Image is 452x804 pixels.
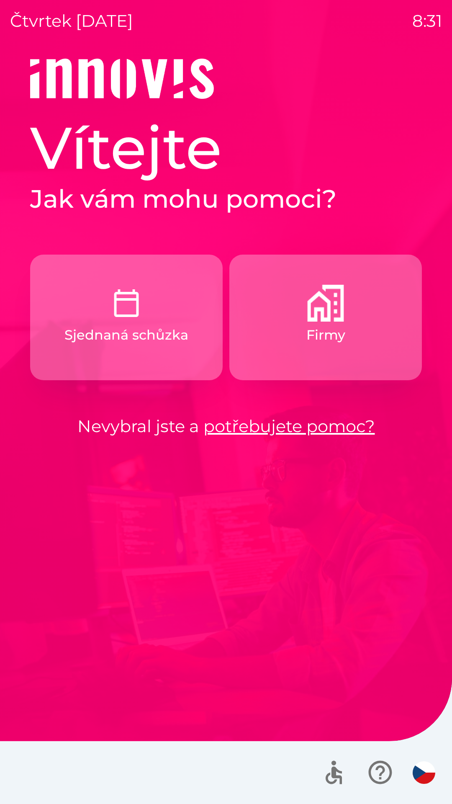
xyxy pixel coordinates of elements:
p: Firmy [306,325,345,345]
p: Sjednaná schůzka [64,325,188,345]
img: Logo [30,59,422,99]
a: potřebujete pomoc? [203,416,375,436]
img: 9a63d080-8abe-4a1b-b674-f4d7141fb94c.png [307,285,344,322]
button: Firmy [229,255,422,380]
h2: Jak vám mohu pomoci? [30,183,422,214]
img: cs flag [413,761,435,784]
p: Nevybral jste a [30,414,422,439]
button: Sjednaná schůzka [30,255,223,380]
h1: Vítejte [30,112,422,183]
p: 8:31 [412,8,442,33]
img: c9327dbc-1a48-4f3f-9883-117394bbe9e6.png [108,285,145,322]
p: čtvrtek [DATE] [10,8,133,33]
